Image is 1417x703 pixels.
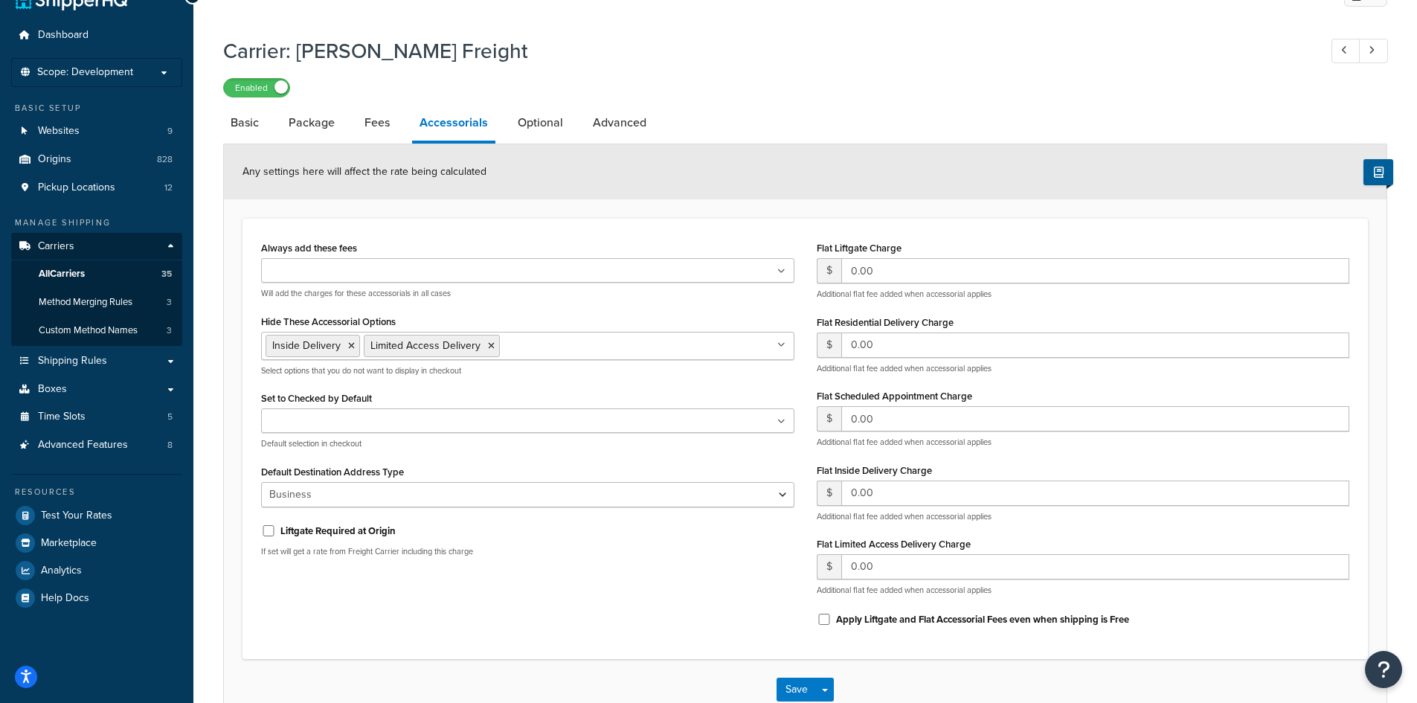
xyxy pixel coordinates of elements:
[39,324,138,337] span: Custom Method Names
[11,317,182,344] li: Custom Method Names
[817,258,841,283] span: $
[357,105,397,141] a: Fees
[224,79,289,97] label: Enabled
[11,102,182,115] div: Basic Setup
[11,118,182,145] a: Websites9
[38,29,89,42] span: Dashboard
[817,317,954,328] label: Flat Residential Delivery Charge
[11,260,182,288] a: AllCarriers35
[261,466,404,478] label: Default Destination Address Type
[11,146,182,173] a: Origins828
[164,182,173,194] span: 12
[817,554,841,580] span: $
[272,338,341,353] span: Inside Delivery
[38,383,67,396] span: Boxes
[38,355,107,367] span: Shipping Rules
[261,243,357,254] label: Always add these fees
[1359,39,1388,63] a: Next Record
[11,530,182,556] a: Marketplace
[11,174,182,202] a: Pickup Locations12
[11,376,182,403] a: Boxes
[11,216,182,229] div: Manage Shipping
[11,317,182,344] a: Custom Method Names3
[817,391,972,402] label: Flat Scheduled Appointment Charge
[1363,159,1393,185] button: Show Help Docs
[817,289,1350,300] p: Additional flat fee added when accessorial applies
[38,153,71,166] span: Origins
[11,403,182,431] li: Time Slots
[817,333,841,358] span: $
[261,438,794,449] p: Default selection in checkout
[281,105,342,141] a: Package
[510,105,571,141] a: Optional
[1331,39,1360,63] a: Previous Record
[167,411,173,423] span: 5
[38,439,128,452] span: Advanced Features
[11,486,182,498] div: Resources
[817,243,902,254] label: Flat Liftgate Charge
[41,592,89,605] span: Help Docs
[167,439,173,452] span: 8
[167,324,172,337] span: 3
[261,365,794,376] p: Select options that you do not want to display in checkout
[585,105,654,141] a: Advanced
[223,36,1304,65] h1: Carrier: [PERSON_NAME] Freight
[11,146,182,173] li: Origins
[38,240,74,253] span: Carriers
[11,233,182,346] li: Carriers
[817,406,841,431] span: $
[38,125,80,138] span: Websites
[41,537,97,550] span: Marketplace
[11,557,182,584] a: Analytics
[11,22,182,49] a: Dashboard
[261,393,372,404] label: Set to Checked by Default
[38,411,86,423] span: Time Slots
[11,289,182,316] a: Method Merging Rules3
[167,296,172,309] span: 3
[11,347,182,375] a: Shipping Rules
[817,437,1350,448] p: Additional flat fee added when accessorial applies
[817,481,841,506] span: $
[41,565,82,577] span: Analytics
[11,585,182,611] a: Help Docs
[41,510,112,522] span: Test Your Rates
[242,164,486,179] span: Any settings here will affect the rate being calculated
[39,268,85,280] span: All Carriers
[38,182,115,194] span: Pickup Locations
[817,465,932,476] label: Flat Inside Delivery Charge
[223,105,266,141] a: Basic
[11,174,182,202] li: Pickup Locations
[836,613,1129,626] label: Apply Liftgate and Flat Accessorial Fees even when shipping is Free
[11,403,182,431] a: Time Slots5
[11,431,182,459] a: Advanced Features8
[261,316,396,327] label: Hide These Accessorial Options
[161,268,172,280] span: 35
[37,66,133,79] span: Scope: Development
[777,678,817,702] button: Save
[817,511,1350,522] p: Additional flat fee added when accessorial applies
[817,585,1350,596] p: Additional flat fee added when accessorial applies
[412,105,495,144] a: Accessorials
[1365,651,1402,688] button: Open Resource Center
[817,539,971,550] label: Flat Limited Access Delivery Charge
[11,289,182,316] li: Method Merging Rules
[11,502,182,529] a: Test Your Rates
[261,288,794,299] p: Will add the charges for these accessorials in all cases
[817,363,1350,374] p: Additional flat fee added when accessorial applies
[157,153,173,166] span: 828
[11,118,182,145] li: Websites
[370,338,481,353] span: Limited Access Delivery
[280,524,396,538] label: Liftgate Required at Origin
[39,296,132,309] span: Method Merging Rules
[167,125,173,138] span: 9
[261,546,794,557] p: If set will get a rate from Freight Carrier including this charge
[11,431,182,459] li: Advanced Features
[11,233,182,260] a: Carriers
